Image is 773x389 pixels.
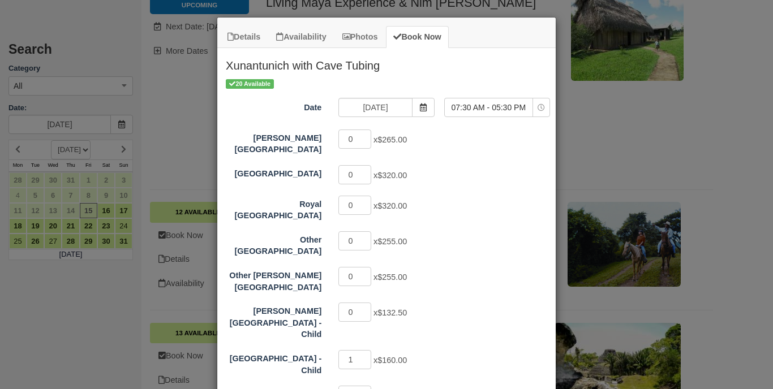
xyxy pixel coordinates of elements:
label: Other Placencia Area Resort [217,230,330,257]
input: Other Hopkins Area Resort [338,267,371,286]
span: x [373,237,407,246]
input: Thatch Caye Resort - Child [338,350,371,369]
span: x [373,356,407,365]
span: x [373,273,407,282]
span: x [373,135,407,144]
a: Availability [269,26,333,48]
input: Royal Belize [338,196,371,215]
a: Book Now [386,26,448,48]
span: $320.00 [377,201,407,210]
label: Hopkins Bay Resort - Child [217,301,330,340]
input: Hopkins Bay Resort - Child [338,302,371,322]
label: Thatch Caye Resort - Child [217,349,330,376]
label: Other Hopkins Area Resort [217,266,330,293]
span: $255.00 [377,273,407,282]
a: Photos [335,26,385,48]
input: Thatch Caye Resort [338,165,371,184]
span: x [373,171,407,180]
input: Other Placencia Area Resort [338,231,371,250]
label: Royal Belize [217,194,330,222]
span: $320.00 [377,171,407,180]
span: x [373,308,407,317]
label: Hopkins Bay Resort [217,128,330,155]
span: x [373,201,407,210]
span: 07:30 AM - 05:30 PM [445,102,532,113]
h2: Xunantunich with Cave Tubing [217,48,556,77]
input: Hopkins Bay Resort [338,129,371,149]
span: $132.50 [377,308,407,317]
a: Details [220,26,268,48]
label: Date [217,98,330,114]
span: $255.00 [377,237,407,246]
span: $265.00 [377,135,407,144]
span: 20 Available [226,79,274,89]
label: Thatch Caye Resort [217,164,330,180]
span: $160.00 [377,356,407,365]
